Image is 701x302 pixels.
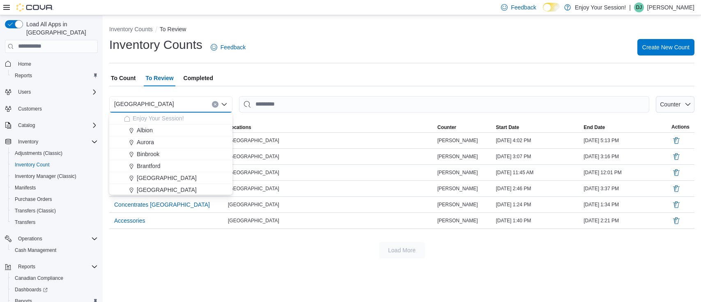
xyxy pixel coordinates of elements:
[8,272,101,284] button: Canadian Compliance
[15,72,32,79] span: Reports
[221,43,246,51] span: Feedback
[11,171,98,181] span: Inventory Manager (Classic)
[642,43,690,51] span: Create New Count
[8,70,101,81] button: Reports
[239,96,649,113] input: This is a search bar. After typing your query, hit enter to filter the results lower in the page.
[137,162,161,170] span: Brantford
[582,200,670,210] div: [DATE] 1:34 PM
[221,101,228,108] button: Close list of options
[11,245,98,255] span: Cash Management
[109,113,232,124] button: Enjoy Your Session!
[15,137,98,147] span: Inventory
[8,148,101,159] button: Adjustments (Classic)
[660,101,680,108] span: Counter
[15,275,63,281] span: Canadian Compliance
[137,174,197,182] span: [GEOGRAPHIC_DATA]
[11,171,80,181] a: Inventory Manager (Classic)
[15,184,36,191] span: Manifests
[582,184,670,194] div: [DATE] 3:37 PM
[145,70,173,86] span: To Review
[11,273,67,283] a: Canadian Compliance
[137,126,153,134] span: Albion
[437,169,478,176] span: [PERSON_NAME]
[584,124,605,131] span: End Date
[15,286,48,293] span: Dashboards
[8,171,101,182] button: Inventory Manager (Classic)
[15,247,56,254] span: Cash Management
[15,262,98,272] span: Reports
[11,206,59,216] a: Transfers (Classic)
[494,122,582,132] button: Start Date
[11,217,98,227] span: Transfers
[111,198,213,211] button: Concentrates [GEOGRAPHIC_DATA]
[8,244,101,256] button: Cash Management
[15,87,34,97] button: Users
[15,234,46,244] button: Operations
[437,201,478,208] span: [PERSON_NAME]
[494,216,582,226] div: [DATE] 1:40 PM
[109,37,202,53] h1: Inventory Counts
[111,70,136,86] span: To Count
[2,136,101,148] button: Inventory
[582,152,670,161] div: [DATE] 3:16 PM
[11,273,98,283] span: Canadian Compliance
[2,86,101,98] button: Users
[18,138,38,145] span: Inventory
[11,206,98,216] span: Transfers (Classic)
[11,285,98,295] span: Dashboards
[111,214,148,227] button: Accessories
[18,263,35,270] span: Reports
[2,233,101,244] button: Operations
[226,122,436,132] button: Locations
[137,186,197,194] span: [GEOGRAPHIC_DATA]
[8,205,101,217] button: Transfers (Classic)
[15,104,98,114] span: Customers
[2,120,101,131] button: Catalog
[671,136,681,145] button: Delete
[18,61,31,67] span: Home
[2,261,101,272] button: Reports
[2,103,101,115] button: Customers
[8,159,101,171] button: Inventory Count
[8,217,101,228] button: Transfers
[226,184,436,194] div: [GEOGRAPHIC_DATA]
[671,184,681,194] button: Delete
[582,168,670,178] div: [DATE] 12:01 PM
[494,200,582,210] div: [DATE] 1:24 PM
[11,183,98,193] span: Manifests
[629,2,631,12] p: |
[109,160,232,172] button: Brantford
[15,262,39,272] button: Reports
[15,219,35,226] span: Transfers
[11,194,98,204] span: Purchase Orders
[207,39,249,55] a: Feedback
[15,120,98,130] span: Catalog
[8,194,101,205] button: Purchase Orders
[671,168,681,178] button: Delete
[226,152,436,161] div: [GEOGRAPHIC_DATA]
[11,148,66,158] a: Adjustments (Classic)
[582,136,670,145] div: [DATE] 5:13 PM
[137,138,154,146] span: Aurora
[634,2,644,12] div: Dane Jones
[114,99,174,109] span: [GEOGRAPHIC_DATA]
[18,106,42,112] span: Customers
[8,284,101,295] a: Dashboards
[582,216,670,226] div: [DATE] 2:21 PM
[388,246,416,254] span: Load More
[15,120,38,130] button: Catalog
[636,2,642,12] span: DJ
[109,172,232,184] button: [GEOGRAPHIC_DATA]
[11,245,60,255] a: Cash Management
[11,217,39,227] a: Transfers
[11,285,51,295] a: Dashboards
[109,26,153,32] button: Inventory Counts
[379,242,425,258] button: Load More
[494,152,582,161] div: [DATE] 3:07 PM
[437,153,478,160] span: [PERSON_NAME]
[511,3,536,12] span: Feedback
[16,3,53,12] img: Cova
[15,59,98,69] span: Home
[494,184,582,194] div: [DATE] 2:46 PM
